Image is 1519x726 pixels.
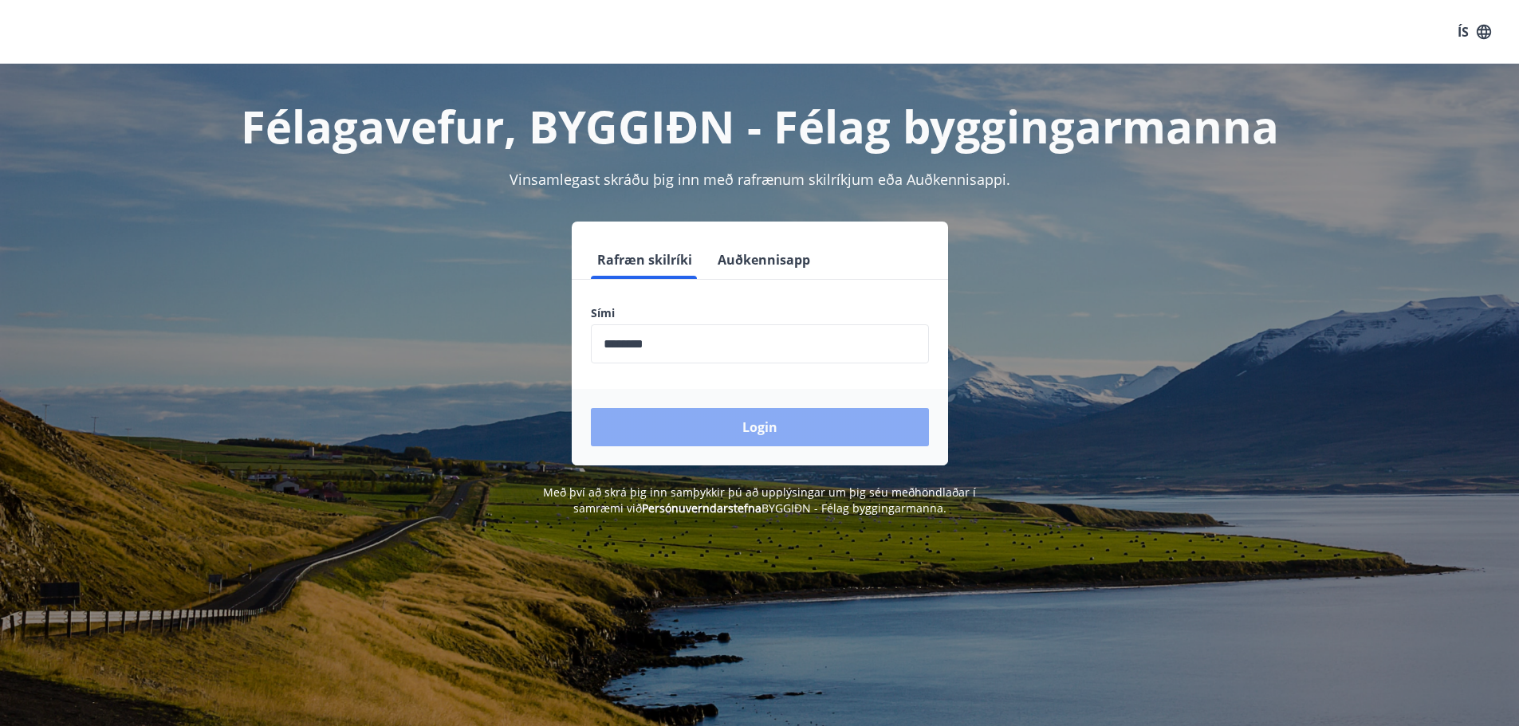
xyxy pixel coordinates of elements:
h1: Félagavefur, BYGGIÐN - Félag byggingarmanna [205,96,1315,156]
span: Vinsamlegast skráðu þig inn með rafrænum skilríkjum eða Auðkennisappi. [510,170,1010,189]
a: Persónuverndarstefna [642,500,761,516]
button: Rafræn skilríki [591,241,699,279]
button: Login [591,408,929,446]
button: Auðkennisapp [711,241,817,279]
button: ÍS [1449,18,1500,46]
label: Sími [591,305,929,321]
span: Með því að skrá þig inn samþykkir þú að upplýsingar um þig séu meðhöndlaðar í samræmi við BYGGIÐN... [543,485,976,516]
